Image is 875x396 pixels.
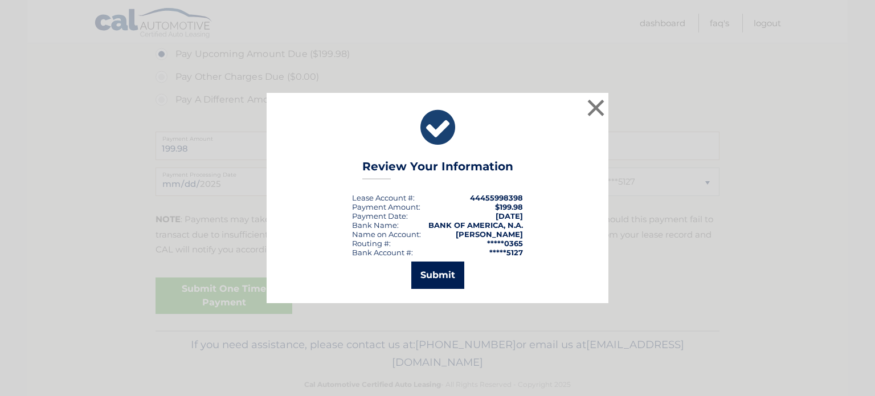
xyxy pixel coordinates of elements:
span: [DATE] [496,211,523,221]
button: Submit [411,262,464,289]
div: Bank Name: [352,221,399,230]
span: $199.98 [495,202,523,211]
h3: Review Your Information [362,160,513,179]
strong: 44455998398 [470,193,523,202]
strong: BANK OF AMERICA, N.A. [428,221,523,230]
span: Payment Date [352,211,406,221]
div: Lease Account #: [352,193,415,202]
button: × [584,96,607,119]
div: Bank Account #: [352,248,413,257]
div: : [352,211,408,221]
div: Name on Account: [352,230,421,239]
div: Payment Amount: [352,202,420,211]
div: Routing #: [352,239,391,248]
strong: [PERSON_NAME] [456,230,523,239]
